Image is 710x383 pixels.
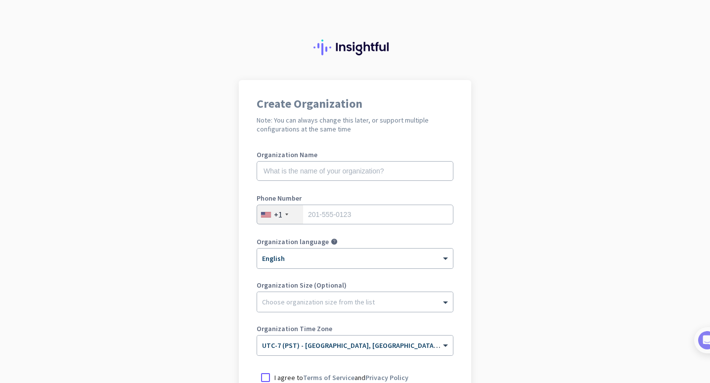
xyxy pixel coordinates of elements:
input: 201-555-0123 [257,205,453,224]
div: +1 [274,210,282,219]
label: Organization language [257,238,329,245]
label: Organization Time Zone [257,325,453,332]
label: Phone Number [257,195,453,202]
label: Organization Name [257,151,453,158]
i: help [331,238,338,245]
input: What is the name of your organization? [257,161,453,181]
a: Terms of Service [303,373,355,382]
p: I agree to and [274,373,408,383]
h2: Note: You can always change this later, or support multiple configurations at the same time [257,116,453,133]
h1: Create Organization [257,98,453,110]
label: Organization Size (Optional) [257,282,453,289]
a: Privacy Policy [365,373,408,382]
img: Insightful [313,40,397,55]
